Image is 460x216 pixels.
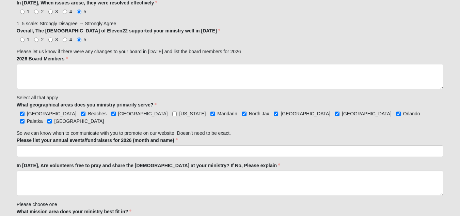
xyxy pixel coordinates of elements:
input: 3 [48,38,53,42]
span: Beaches [88,111,106,116]
input: 1 [20,10,25,14]
label: 2026 Board Members [17,55,68,62]
span: [GEOGRAPHIC_DATA] [281,111,330,116]
span: 3 [55,37,58,42]
label: Overall, The [DEMOGRAPHIC_DATA] of Eleven22 supported your ministry well in [DATE] [17,27,220,34]
input: [GEOGRAPHIC_DATA] [111,112,116,116]
input: 4 [63,10,67,14]
input: 1 [20,38,25,42]
input: [GEOGRAPHIC_DATA] [20,112,25,116]
span: [GEOGRAPHIC_DATA] [118,111,168,116]
label: What geographical areas does you ministry primarily serve? [17,101,157,108]
span: Orlando [403,111,420,116]
input: 2 [34,38,38,42]
span: 4 [69,37,72,42]
span: 3 [55,9,58,14]
input: [US_STATE] [172,112,177,116]
input: 2 [34,10,38,14]
span: [GEOGRAPHIC_DATA] [27,111,77,116]
input: Beaches [81,112,85,116]
input: [GEOGRAPHIC_DATA] [335,112,339,116]
label: Please list your annual events/fundraisers for 2026 (month and name) [17,137,178,144]
span: 2 [41,37,44,42]
input: Orlando [396,112,401,116]
span: 1 [27,37,30,42]
span: North Jax [249,111,269,116]
input: 4 [63,38,67,42]
input: Mandarin [210,112,215,116]
span: Mandarin [217,111,237,116]
label: In [DATE], Are volunteers free to pray and share the [DEMOGRAPHIC_DATA] at your ministry? If No, ... [17,162,280,169]
span: 4 [69,9,72,14]
input: North Jax [242,112,247,116]
span: [US_STATE] [179,111,206,116]
input: 3 [48,10,53,14]
span: [GEOGRAPHIC_DATA] [342,111,392,116]
input: [GEOGRAPHIC_DATA] [47,119,52,124]
span: 5 [84,9,86,14]
span: [GEOGRAPHIC_DATA] [54,118,104,124]
span: Palatka [27,118,43,124]
input: Palatka [20,119,25,124]
input: [GEOGRAPHIC_DATA] [274,112,278,116]
input: 5 [77,10,81,14]
span: 5 [84,37,86,42]
label: What mission area does your ministry best fit in? [17,208,132,215]
span: 1 [27,9,30,14]
input: 5 [77,38,81,42]
span: 2 [41,9,44,14]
